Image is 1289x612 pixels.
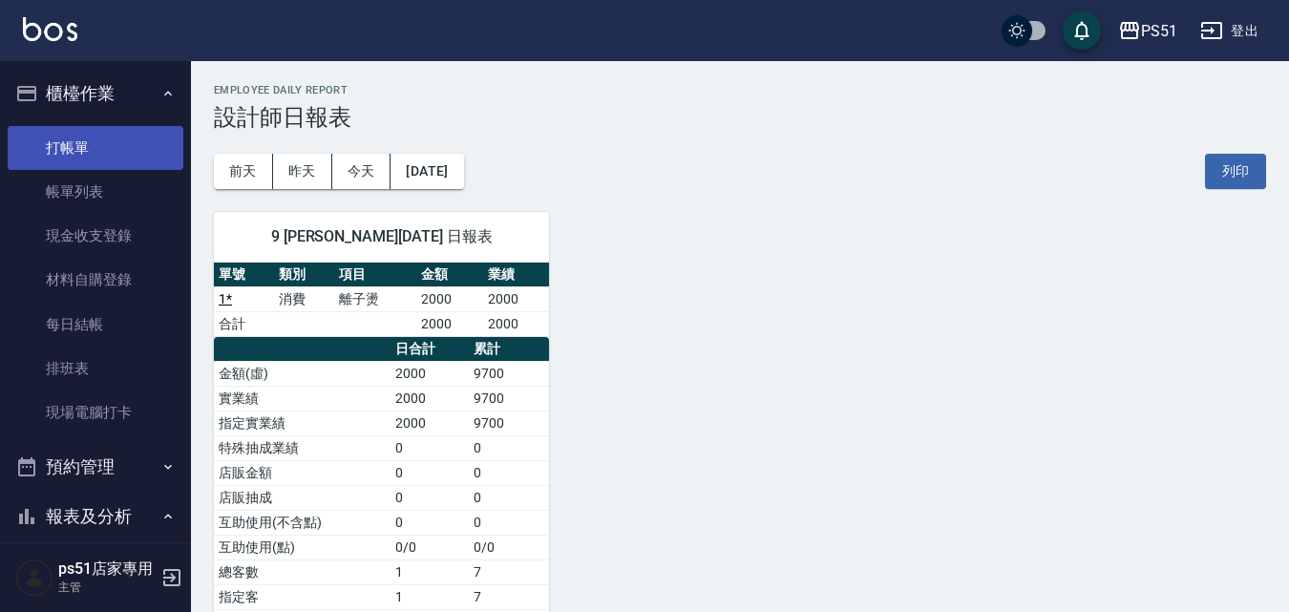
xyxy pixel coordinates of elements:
button: 昨天 [273,154,332,189]
td: 0 [469,460,550,485]
td: 2000 [416,286,483,311]
a: 現金收支登錄 [8,214,183,258]
td: 0 [391,485,469,510]
td: 離子燙 [334,286,416,311]
h2: Employee Daily Report [214,84,1266,96]
div: PS51 [1141,19,1177,43]
button: 報表及分析 [8,492,183,541]
td: 1 [391,559,469,584]
td: 0 [391,510,469,535]
td: 0/0 [469,535,550,559]
a: 帳單列表 [8,170,183,214]
td: 2000 [483,311,550,336]
td: 實業績 [214,386,391,411]
button: PS51 [1110,11,1185,51]
a: 每日結帳 [8,303,183,347]
table: a dense table [214,263,549,337]
button: 前天 [214,154,273,189]
th: 單號 [214,263,274,287]
button: 登出 [1193,13,1266,49]
td: 2000 [416,311,483,336]
button: save [1063,11,1101,50]
th: 金額 [416,263,483,287]
td: 互助使用(點) [214,535,391,559]
td: 總客數 [214,559,391,584]
td: 合計 [214,311,274,336]
th: 類別 [274,263,334,287]
p: 主管 [58,579,156,596]
td: 2000 [391,386,469,411]
h5: ps51店家專用 [58,559,156,579]
a: 現場電腦打卡 [8,390,183,434]
td: 店販金額 [214,460,391,485]
td: 0 [469,510,550,535]
td: 金額(虛) [214,361,391,386]
th: 日合計 [391,337,469,362]
button: 預約管理 [8,442,183,492]
a: 排班表 [8,347,183,390]
td: 7 [469,559,550,584]
td: 0 [469,435,550,460]
td: 特殊抽成業績 [214,435,391,460]
button: 今天 [332,154,391,189]
td: 指定實業績 [214,411,391,435]
td: 0/0 [391,535,469,559]
td: 2000 [391,411,469,435]
span: 9 [PERSON_NAME][DATE] 日報表 [237,227,526,246]
td: 店販抽成 [214,485,391,510]
button: 列印 [1205,154,1266,189]
th: 項目 [334,263,416,287]
td: 0 [391,435,469,460]
td: 2000 [391,361,469,386]
td: 9700 [469,361,550,386]
th: 業績 [483,263,550,287]
td: 互助使用(不含點) [214,510,391,535]
a: 打帳單 [8,126,183,170]
td: 消費 [274,286,334,311]
td: 0 [391,460,469,485]
td: 7 [469,584,550,609]
a: 材料自購登錄 [8,258,183,302]
td: 2000 [483,286,550,311]
td: 9700 [469,411,550,435]
td: 指定客 [214,584,391,609]
td: 9700 [469,386,550,411]
td: 0 [469,485,550,510]
td: 1 [391,584,469,609]
button: [DATE] [391,154,463,189]
h3: 設計師日報表 [214,104,1266,131]
img: Logo [23,17,77,41]
img: Person [15,559,53,597]
th: 累計 [469,337,550,362]
button: 櫃檯作業 [8,69,183,118]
